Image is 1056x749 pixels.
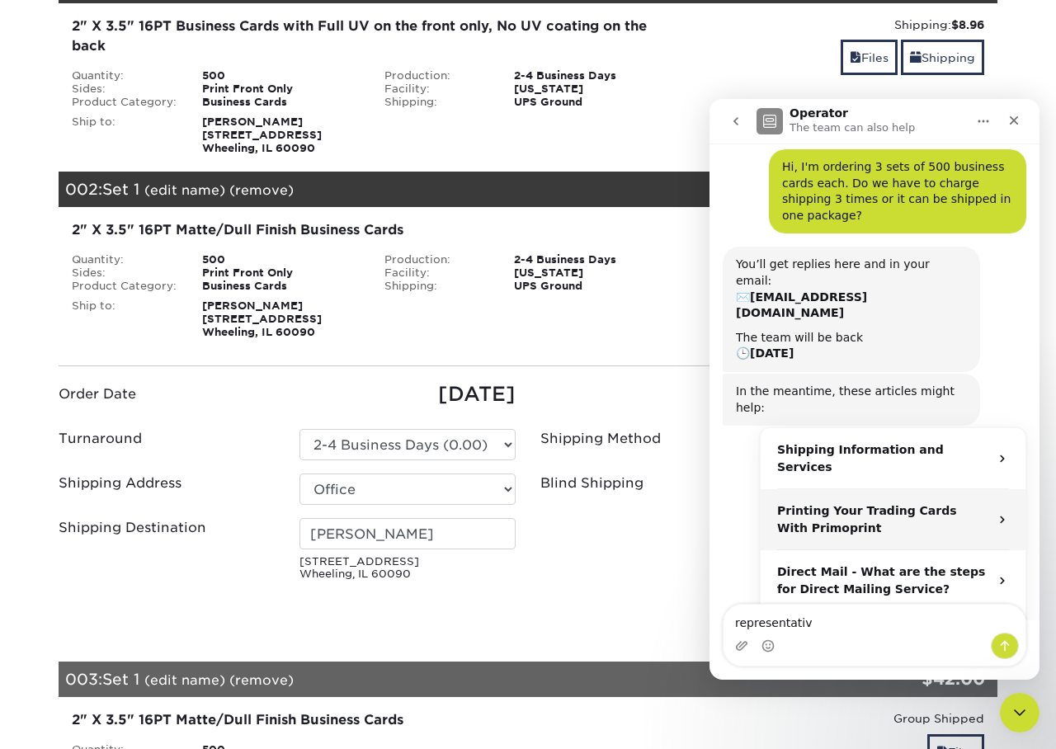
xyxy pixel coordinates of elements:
div: 002: [59,172,841,208]
div: Quantity: [59,253,190,266]
div: Product Category: [59,96,190,109]
div: Production: [372,253,502,266]
div: Print Front Only [190,82,372,96]
div: Group Shipped [696,710,984,727]
span: Set 1 [102,670,139,688]
div: Business Cards [190,96,372,109]
strong: [PERSON_NAME] [STREET_ADDRESS] Wheeling, IL 60090 [202,299,322,338]
label: Shipping Address [59,473,181,493]
a: (edit name) [144,182,225,198]
iframe: Intercom live chat [1000,693,1039,733]
div: Facility: [372,82,502,96]
iframe: Intercom live chat [709,99,1039,680]
span: shipping [910,51,922,64]
div: 2-4 Business Days [502,69,684,82]
label: Shipping Destination [59,518,206,538]
div: 500 [190,253,372,266]
div: Facility: [372,266,502,280]
a: (edit name) [144,672,225,688]
div: 2" X 3.5" 16PT Matte/Dull Finish Business Cards [72,220,672,240]
div: Ship to: [59,115,190,155]
label: Turnaround [59,429,142,449]
strong: [PERSON_NAME] [STREET_ADDRESS] Wheeling, IL 60090 [202,115,322,154]
div: 2" X 3.5" 16PT Business Cards with Full UV on the front only, No UV coating on the back [72,16,672,56]
a: (remove) [229,182,294,198]
div: Shipping: [372,280,502,293]
div: Product Category: [59,280,190,293]
label: Order Date [59,384,136,404]
a: (remove) [229,672,294,688]
div: 500 [190,69,372,82]
div: UPS Ground [502,96,684,109]
div: [US_STATE] [502,266,684,280]
span: Set 1 [102,180,139,198]
label: Shipping Method [540,429,661,449]
span: files [850,51,861,64]
div: Quantity: [59,69,190,82]
a: Shipping [901,40,984,75]
div: [US_STATE] [502,82,684,96]
div: Ship to: [59,299,190,339]
div: Production: [372,69,502,82]
div: Shipping: [696,220,984,237]
div: Shipping: [696,16,984,33]
div: Sides: [59,82,190,96]
div: Shipping: [372,96,502,109]
div: [DATE] [299,379,516,409]
div: UPS Ground [502,280,684,293]
div: Print Front Only [190,266,372,280]
div: Business Cards [190,280,372,293]
label: Blind Shipping [540,473,643,493]
small: [STREET_ADDRESS] Wheeling, IL 60090 [299,556,516,580]
div: 2-4 Business Days [502,253,684,266]
strong: $8.96 [951,18,984,31]
a: Files [841,40,898,75]
div: Sides: [59,266,190,280]
div: 003: [59,662,841,698]
div: 2" X 3.5" 16PT Matte/Dull Finish Business Cards [72,710,672,730]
